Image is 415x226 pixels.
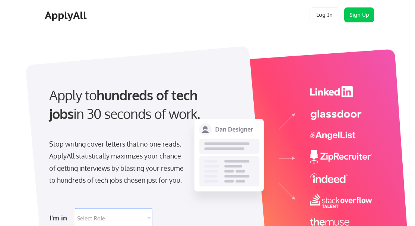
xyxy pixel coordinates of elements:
[49,87,201,122] strong: hundreds of tech jobs
[49,86,216,123] div: Apply to in 30 seconds of work.
[45,9,89,22] div: ApplyAll
[50,212,70,224] div: I'm in
[49,138,186,186] div: Stop writing cover letters that no one reads. ApplyAll statistically maximizes your chance of get...
[344,7,374,22] button: Sign Up
[310,7,339,22] button: Log In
